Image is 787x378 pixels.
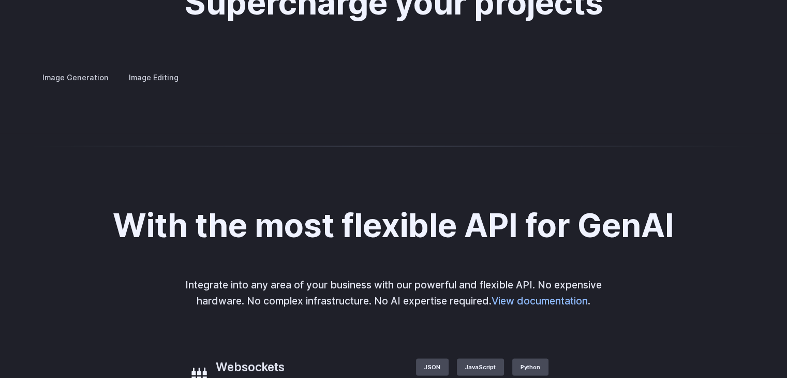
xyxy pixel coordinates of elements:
label: Image Generation [34,68,117,86]
label: JSON [416,359,449,376]
label: Image Editing [120,68,187,86]
label: JavaScript [457,359,504,376]
label: Python [512,359,548,376]
h2: With the most flexible API for GenAI [113,208,674,244]
a: View documentation [492,295,588,307]
p: Integrate into any area of your business with our powerful and flexible API. No expensive hardwar... [179,277,609,309]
